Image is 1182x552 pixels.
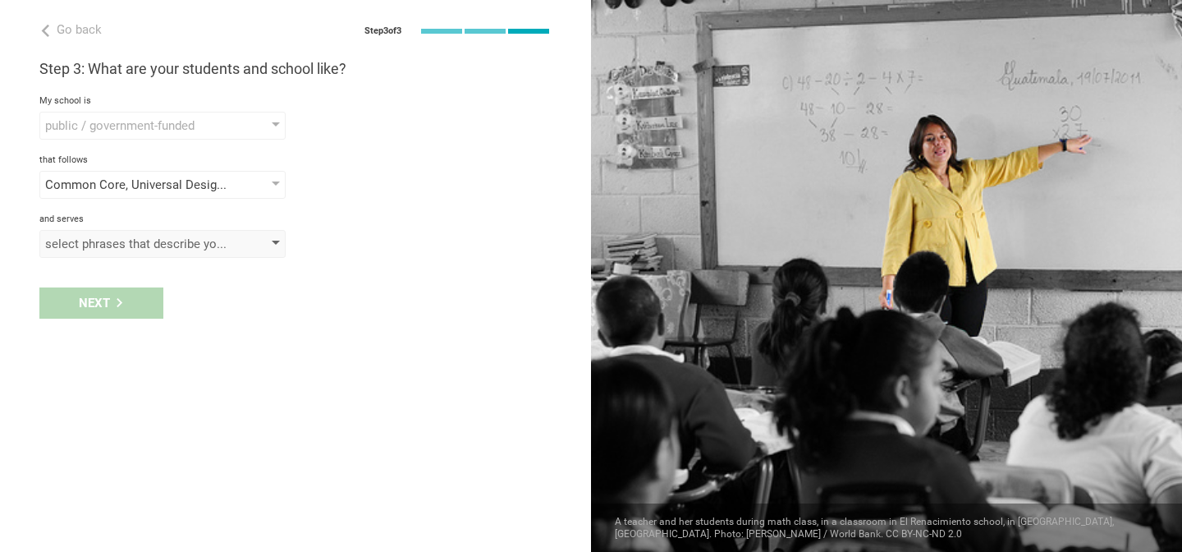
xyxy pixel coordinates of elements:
[45,177,233,193] div: Common Core, Universal Design for Learning
[364,25,401,37] div: Step 3 of 3
[39,154,552,166] div: that follows
[39,95,552,107] div: My school is
[39,214,552,225] div: and serves
[45,117,233,134] div: public / government-funded
[591,504,1182,552] div: A teacher and her students during math class, in a classroom in El Renacimiento school, in [GEOGR...
[39,59,552,79] h3: Step 3: What are your students and school like?
[45,236,233,252] div: select phrases that describe your student population
[57,22,102,37] span: Go back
